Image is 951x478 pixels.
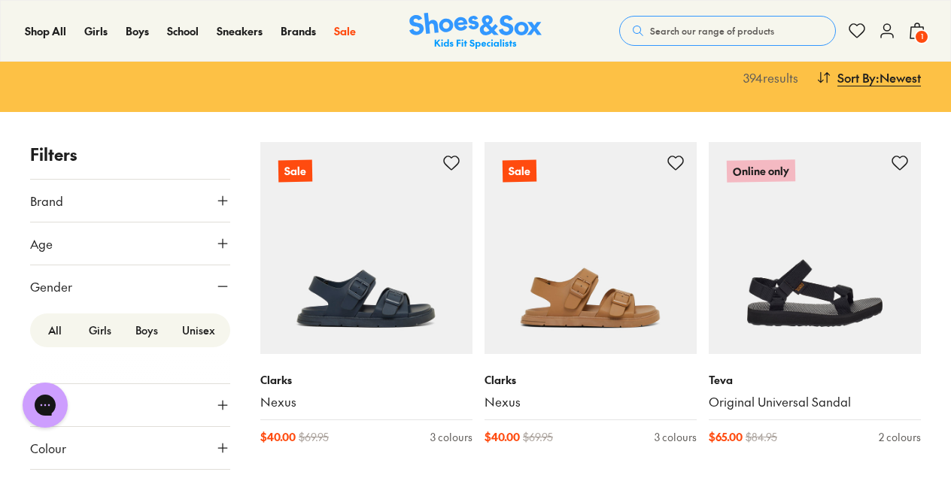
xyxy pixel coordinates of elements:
a: Shop All [25,23,66,39]
span: 1 [914,29,929,44]
button: Colour [30,427,230,469]
p: Filters [30,142,230,167]
a: Brands [281,23,316,39]
div: 2 colours [879,429,921,445]
a: Sale [485,142,697,354]
span: Brands [281,23,316,38]
div: 3 colours [655,429,697,445]
span: $ 69.95 [299,429,329,445]
button: Age [30,222,230,265]
span: $ 40.00 [260,429,296,445]
span: Sale [334,23,356,38]
button: 1 [908,14,926,47]
span: Brand [30,192,63,210]
a: Nexus [260,394,472,410]
a: Nexus [485,394,697,410]
span: School [167,23,199,38]
span: Colour [30,439,66,457]
a: Boys [126,23,149,39]
a: Shoes & Sox [409,13,542,50]
button: Brand [30,180,230,222]
span: Girls [84,23,108,38]
span: $ 65.00 [709,429,743,445]
span: Sneakers [217,23,263,38]
span: $ 84.95 [746,429,777,445]
p: Clarks [485,372,697,388]
button: Gender [30,265,230,307]
p: Teva [709,372,921,388]
div: 3 colours [430,429,472,445]
span: $ 69.95 [523,429,553,445]
p: 394 results [737,68,798,86]
a: Girls [84,23,108,39]
span: Sort By [837,68,876,86]
a: School [167,23,199,39]
span: $ 40.00 [485,429,520,445]
p: Sale [503,160,536,183]
button: Style [30,384,230,426]
span: Age [30,234,53,253]
a: Original Universal Sandal [709,394,921,410]
iframe: Gorgias live chat messenger [15,377,75,433]
a: Online only [709,142,921,354]
span: : Newest [876,68,921,86]
label: Unisex [170,316,227,344]
p: Online only [727,159,795,183]
p: Clarks [260,372,472,388]
button: Sort By:Newest [816,61,921,94]
img: SNS_Logo_Responsive.svg [409,13,542,50]
label: Girls [77,316,123,344]
button: Search our range of products [619,16,836,46]
span: Shop All [25,23,66,38]
span: Search our range of products [650,24,774,38]
label: Boys [123,316,170,344]
a: Sale [334,23,356,39]
span: Gender [30,277,72,295]
a: Sale [260,142,472,354]
span: Boys [126,23,149,38]
label: All [33,316,77,344]
p: Sale [278,160,312,183]
a: Sneakers [217,23,263,39]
